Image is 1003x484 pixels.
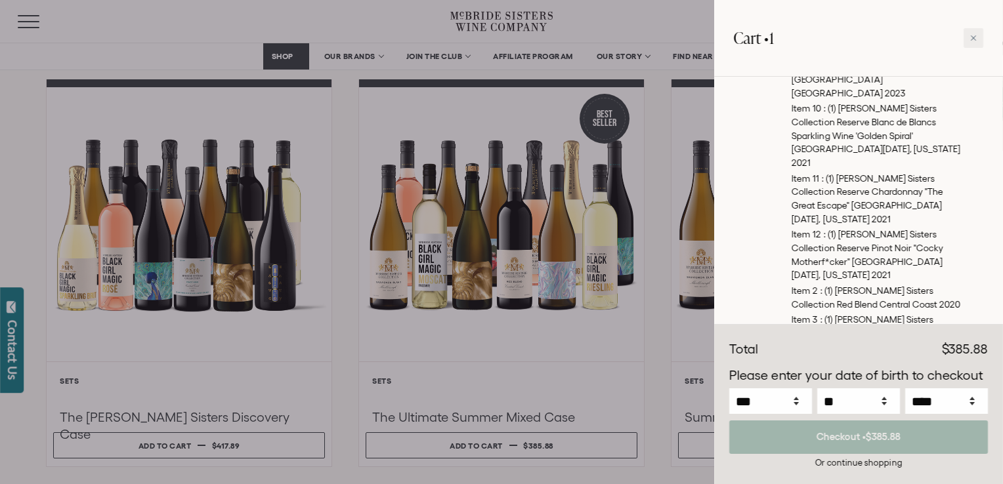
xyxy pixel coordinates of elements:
[820,285,822,296] span: :
[734,20,774,56] h2: Cart •
[792,103,960,168] span: (1) [PERSON_NAME] Sisters Collection Reserve Blanc de Blancs Sparkling Wine 'Golden Spiral' [GEOG...
[823,103,825,113] span: :
[792,229,821,239] span: Item 12
[769,27,774,49] span: 1
[792,285,960,310] span: (1) [PERSON_NAME] Sisters Collection Red Blend Central Coast 2020
[821,173,823,184] span: :
[792,103,821,113] span: Item 10
[729,456,988,469] div: Or continue shopping
[823,229,825,239] span: :
[792,173,819,184] span: Item 11
[792,229,943,280] span: (1) [PERSON_NAME] Sisters Collection Reserve Pinot Noir "Cocky Motherf*cker" [GEOGRAPHIC_DATA][DA...
[792,285,818,296] span: Item 2
[792,173,943,224] span: (1) [PERSON_NAME] Sisters Collection Reserve Chardonnay "The Great Escape" [GEOGRAPHIC_DATA][DATE...
[729,366,988,386] p: Please enter your date of birth to checkout
[729,340,758,359] div: Total
[942,342,988,356] span: $385.88
[820,314,822,325] span: :
[792,314,818,325] span: Item 3
[792,314,950,352] span: (1) [PERSON_NAME] Sisters Collection Chardonnay, [GEOGRAPHIC_DATA][US_STATE] 2021
[792,47,931,98] span: (1) [PERSON_NAME] Sisters Collection Sauvignon Blanc [GEOGRAPHIC_DATA] [GEOGRAPHIC_DATA] 2023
